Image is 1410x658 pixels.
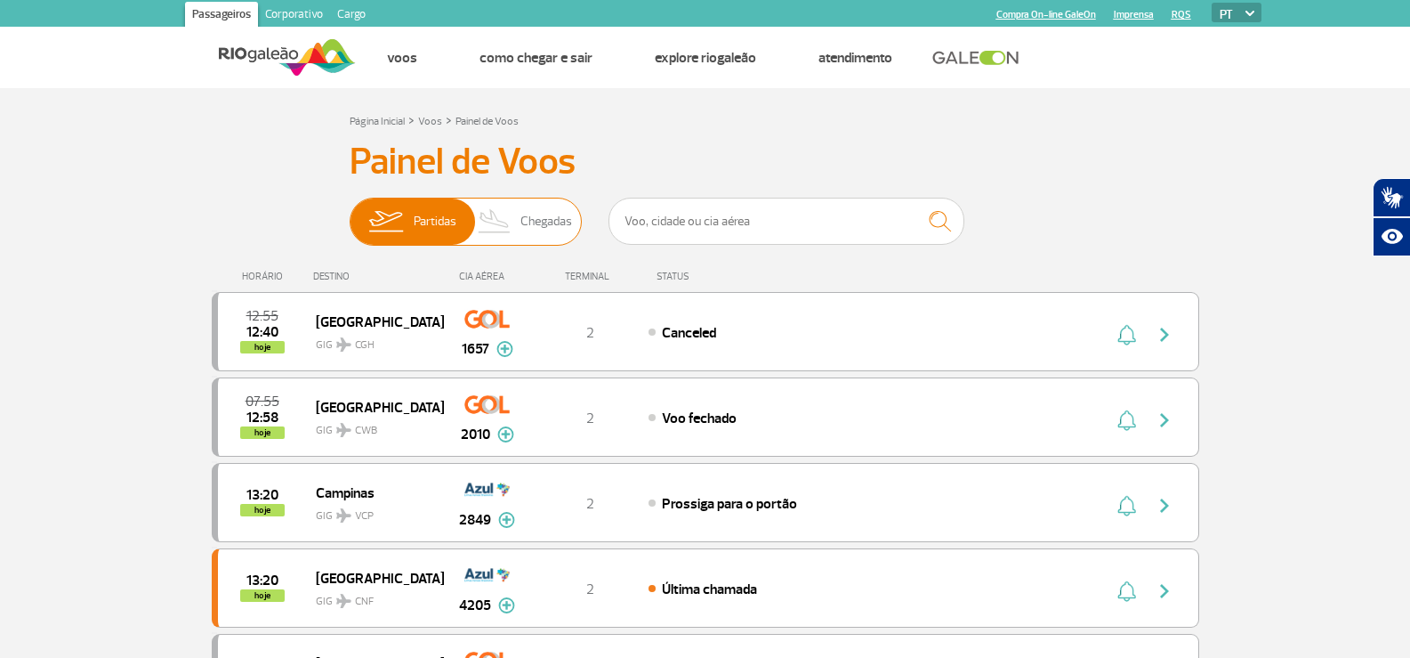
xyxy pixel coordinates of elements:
[1117,581,1136,602] img: sino-painel-voo.svg
[662,410,737,427] span: Voo fechado
[608,198,964,245] input: Voo, cidade ou cia aérea
[1117,324,1136,345] img: sino-painel-voo.svg
[662,581,757,598] span: Última chamada
[996,9,1096,20] a: Compra On-line GaleOn
[1114,9,1154,20] a: Imprensa
[520,199,572,245] span: Chegadas
[316,584,430,610] span: GIG
[240,341,285,353] span: hoje
[330,2,373,30] a: Cargo
[355,337,375,353] span: CGH
[217,271,314,282] div: HORÁRIO
[408,110,415,130] a: >
[469,199,521,245] img: slider-desembarque
[336,508,351,523] img: destiny_airplane.svg
[497,426,514,443] img: mais-info-painel-voo.svg
[662,495,797,513] span: Prossiga para o portão
[240,589,285,602] span: hoje
[246,395,279,408] span: 2025-08-26 07:55:00
[479,49,592,67] a: Como chegar e sair
[586,495,594,513] span: 2
[358,199,414,245] img: slider-embarque
[1117,410,1136,431] img: sino-painel-voo.svg
[1154,581,1175,602] img: seta-direita-painel-voo.svg
[246,574,278,587] span: 2025-08-26 13:20:00
[655,49,756,67] a: Explore RIOgaleão
[313,271,443,282] div: DESTINO
[258,2,330,30] a: Corporativo
[246,489,278,501] span: 2025-08-26 13:20:00
[498,512,515,528] img: mais-info-painel-voo.svg
[586,581,594,598] span: 2
[1154,410,1175,431] img: seta-direita-painel-voo.svg
[336,423,351,437] img: destiny_airplane.svg
[336,337,351,352] img: destiny_airplane.svg
[316,566,430,589] span: [GEOGRAPHIC_DATA]
[350,140,1061,184] h3: Painel de Voos
[336,594,351,608] img: destiny_airplane.svg
[316,481,430,504] span: Campinas
[185,2,258,30] a: Passageiros
[355,508,374,524] span: VCP
[461,424,490,445] span: 2010
[496,341,513,357] img: mais-info-painel-voo.svg
[443,271,532,282] div: CIA AÉREA
[1172,9,1191,20] a: RQS
[316,499,430,524] span: GIG
[1373,178,1410,256] div: Plugin de acessibilidade da Hand Talk.
[586,410,594,427] span: 2
[662,324,716,342] span: Canceled
[1154,495,1175,516] img: seta-direita-painel-voo.svg
[246,411,278,424] span: 2025-08-26 12:58:00
[1373,178,1410,217] button: Abrir tradutor de língua de sinais.
[459,509,491,531] span: 2849
[316,328,430,353] span: GIG
[355,423,377,439] span: CWB
[459,595,491,616] span: 4205
[1117,495,1136,516] img: sino-painel-voo.svg
[498,597,515,613] img: mais-info-painel-voo.svg
[316,413,430,439] span: GIG
[316,395,430,418] span: [GEOGRAPHIC_DATA]
[387,49,417,67] a: Voos
[246,310,278,322] span: 2025-08-26 12:55:00
[462,338,489,360] span: 1657
[246,326,278,338] span: 2025-08-26 12:40:00
[355,594,374,610] span: CNF
[418,115,442,128] a: Voos
[532,271,648,282] div: TERMINAL
[240,426,285,439] span: hoje
[455,115,519,128] a: Painel de Voos
[350,115,405,128] a: Página Inicial
[586,324,594,342] span: 2
[818,49,892,67] a: Atendimento
[1154,324,1175,345] img: seta-direita-painel-voo.svg
[414,199,456,245] span: Partidas
[1373,217,1410,256] button: Abrir recursos assistivos.
[316,310,430,333] span: [GEOGRAPHIC_DATA]
[648,271,793,282] div: STATUS
[446,110,452,130] a: >
[240,504,285,516] span: hoje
